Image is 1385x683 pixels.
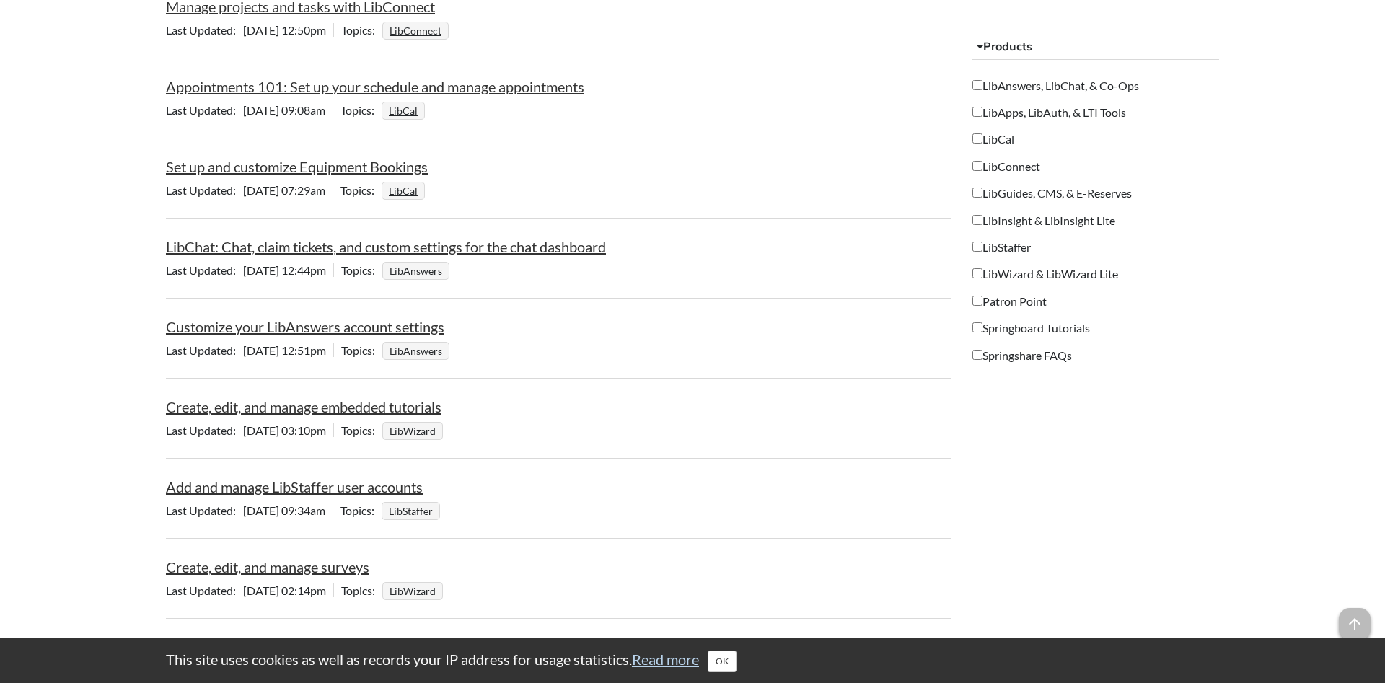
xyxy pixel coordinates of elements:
[972,80,982,90] input: LibAnswers, LibChat, & Co-Ops
[166,238,606,255] a: LibChat: Chat, claim tickets, and custom settings for the chat dashboard
[972,347,1072,363] label: Springshare FAQs
[382,103,428,117] ul: Topics
[387,581,438,602] a: LibWizard
[972,296,982,306] input: Patron Point
[166,398,441,415] a: Create, edit, and manage embedded tutorials
[341,583,382,597] span: Topics
[972,215,982,225] input: LibInsight & LibInsight Lite
[382,503,444,517] ul: Topics
[166,158,428,175] a: Set up and customize Equipment Bookings
[166,318,444,335] a: Customize your LibAnswers account settings
[972,188,982,198] input: LibGuides, CMS, & E-Reserves
[387,100,420,121] a: LibCal
[340,183,382,197] span: Topics
[972,77,1139,94] label: LibAnswers, LibChat, & Co-Ops
[382,23,452,37] ul: Topics
[166,423,333,437] span: [DATE] 03:10pm
[972,185,1132,201] label: LibGuides, CMS, & E-Reserves
[340,103,382,117] span: Topics
[972,34,1220,60] button: Products
[708,651,737,672] button: Close
[166,23,243,37] span: Last Updated
[166,183,333,197] span: [DATE] 07:29am
[166,503,243,517] span: Last Updated
[341,263,382,277] span: Topics
[972,161,982,171] input: LibConnect
[166,343,333,357] span: [DATE] 12:51pm
[972,293,1047,309] label: Patron Point
[387,501,435,521] a: LibStaffer
[166,103,333,117] span: [DATE] 09:08am
[972,107,982,117] input: LibApps, LibAuth, & LTI Tools
[387,340,444,361] a: LibAnswers
[387,420,438,441] a: LibWizard
[166,183,243,197] span: Last Updated
[972,322,982,332] input: Springboard Tutorials
[151,649,1234,672] div: This site uses cookies as well as records your IP address for usage statistics.
[972,320,1090,336] label: Springboard Tutorials
[972,104,1126,120] label: LibApps, LibAuth, & LTI Tools
[382,343,453,357] ul: Topics
[632,651,699,668] a: Read more
[972,239,1031,255] label: LibStaffer
[1339,609,1371,627] a: arrow_upward
[341,23,382,37] span: Topics
[387,20,444,41] a: LibConnect
[972,265,1118,282] label: LibWizard & LibWizard Lite
[340,503,382,517] span: Topics
[382,183,428,197] ul: Topics
[972,133,982,144] input: LibCal
[166,78,584,95] a: Appointments 101: Set up your schedule and manage appointments
[382,423,447,437] ul: Topics
[972,268,982,278] input: LibWizard & LibWizard Lite
[166,423,243,437] span: Last Updated
[166,23,333,37] span: [DATE] 12:50pm
[341,423,382,437] span: Topics
[166,583,243,597] span: Last Updated
[166,103,243,117] span: Last Updated
[341,343,382,357] span: Topics
[972,350,982,360] input: Springshare FAQs
[166,503,333,517] span: [DATE] 09:34am
[972,131,1014,147] label: LibCal
[387,180,420,201] a: LibCal
[972,212,1115,229] label: LibInsight & LibInsight Lite
[166,558,369,576] a: Create, edit, and manage surveys
[382,263,453,277] ul: Topics
[382,583,447,597] ul: Topics
[387,260,444,281] a: LibAnswers
[166,478,423,495] a: Add and manage LibStaffer user accounts
[1339,608,1371,640] span: arrow_upward
[972,242,982,252] input: LibStaffer
[166,583,333,597] span: [DATE] 02:14pm
[166,263,333,277] span: [DATE] 12:44pm
[972,158,1040,175] label: LibConnect
[166,343,243,357] span: Last Updated
[166,263,243,277] span: Last Updated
